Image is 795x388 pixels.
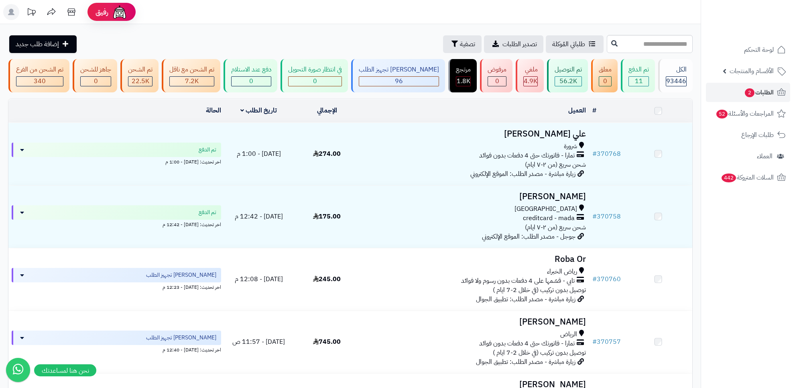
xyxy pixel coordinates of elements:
[279,59,350,92] a: في انتظار صورة التحويل 0
[479,339,575,348] span: تمارا - فاتورتك حتى 4 دفعات بدون فوائد
[479,151,575,160] span: تمارا - فاتورتك حتى 4 دفعات بدون فوائد
[169,65,214,74] div: تم الشحن مع ناقل
[146,271,216,279] span: [PERSON_NAME] تجهيز الطلب
[552,39,585,49] span: طلباتي المُوكلة
[525,223,586,232] span: شحن سريع (من ٢-٧ ايام)
[482,232,575,241] span: جوجل - مصدر الطلب: الموقع الإلكتروني
[741,129,774,141] span: طلبات الإرجاع
[9,35,77,53] a: إضافة طلب جديد
[146,334,216,342] span: [PERSON_NAME] تجهيز الطلب
[484,35,543,53] a: تصدير الطلبات
[460,39,475,49] span: تصفية
[555,77,582,86] div: 56241
[237,149,281,159] span: [DATE] - 1:00 م
[21,4,41,22] a: تحديثات المنصة
[629,77,649,86] div: 11
[744,44,774,55] span: لوحة التحكم
[524,76,537,86] span: 4.9K
[461,276,575,286] span: تابي - قسّمها على 4 دفعات بدون رسوم ولا فوائد
[185,76,199,86] span: 7.2K
[231,65,271,74] div: دفع عند الاستلام
[128,77,152,86] div: 22463
[730,65,774,77] span: الأقسام والمنتجات
[476,357,575,367] span: زيارة مباشرة - مصدر الطلب: تطبيق الجوال
[628,65,649,74] div: تم الدفع
[313,149,341,159] span: 274.00
[71,59,119,92] a: جاهز للشحن 0
[80,65,111,74] div: جاهز للشحن
[16,39,59,49] span: إضافة طلب جديد
[132,76,149,86] span: 22.5K
[592,337,597,347] span: #
[317,106,337,115] a: الإجمالي
[443,35,482,53] button: تصفية
[592,149,597,159] span: #
[7,59,71,92] a: تم الشحن من الفرع 340
[757,151,773,162] span: العملاء
[96,7,108,17] span: رفيق
[34,76,46,86] span: 340
[199,208,216,216] span: تم الدفع
[170,77,214,86] div: 7223
[545,59,590,92] a: تم التوصيل 56.2K
[523,214,575,223] span: creditcard - mada
[313,337,341,347] span: 745.00
[12,220,221,228] div: اخر تحديث: [DATE] - 12:42 م
[524,77,537,86] div: 4939
[478,59,514,92] a: مرفوض 0
[599,65,612,74] div: معلق
[313,212,341,221] span: 175.00
[523,65,538,74] div: ملغي
[488,65,506,74] div: مرفوض
[706,125,790,145] a: طلبات الإرجاع
[706,168,790,187] a: السلات المتروكة442
[112,4,128,20] img: ai-face.png
[666,65,687,74] div: الكل
[592,274,621,284] a: #370760
[364,255,586,264] h3: Roba Or
[359,77,439,86] div: 96
[447,59,478,92] a: مرتجع 1.8K
[706,83,790,102] a: الطلبات2
[592,274,597,284] span: #
[160,59,222,92] a: تم الشحن مع ناقل 7.2K
[81,77,111,86] div: 0
[547,267,577,276] span: رياض الخبراء
[12,345,221,353] div: اخر تحديث: [DATE] - 12:40 م
[94,76,98,86] span: 0
[559,76,577,86] span: 56.2K
[495,76,499,86] span: 0
[599,77,611,86] div: 0
[592,149,621,159] a: #370768
[514,204,577,214] span: [GEOGRAPHIC_DATA]
[716,108,774,119] span: المراجعات والأسئلة
[706,40,790,59] a: لوحة التحكم
[470,169,575,179] span: زيارة مباشرة - مصدر الطلب: الموقع الإلكتروني
[564,142,577,151] span: شرورة
[313,76,317,86] span: 0
[199,146,216,154] span: تم الدفع
[350,59,447,92] a: [PERSON_NAME] تجهيز الطلب 96
[232,337,285,347] span: [DATE] - 11:57 ص
[235,274,283,284] span: [DATE] - 12:08 م
[525,160,586,169] span: شحن سريع (من ٢-٧ ايام)
[721,173,736,183] span: 442
[568,106,586,115] a: العميل
[603,76,607,86] span: 0
[502,39,537,49] span: تصدير الطلبات
[222,59,279,92] a: دفع عند الاستلام 0
[592,106,596,115] a: #
[119,59,160,92] a: تم الشحن 22.5K
[476,294,575,304] span: زيارة مباشرة - مصدر الطلب: تطبيق الجوال
[592,337,621,347] a: #370757
[590,59,619,92] a: معلق 0
[456,65,471,74] div: مرتجع
[744,87,774,98] span: الطلبات
[289,77,342,86] div: 0
[359,65,439,74] div: [PERSON_NAME] تجهيز الطلب
[740,8,787,25] img: logo-2.png
[235,212,283,221] span: [DATE] - 12:42 م
[456,77,470,86] div: 1784
[619,59,657,92] a: تم الدفع 11
[288,65,342,74] div: في انتظار صورة التحويل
